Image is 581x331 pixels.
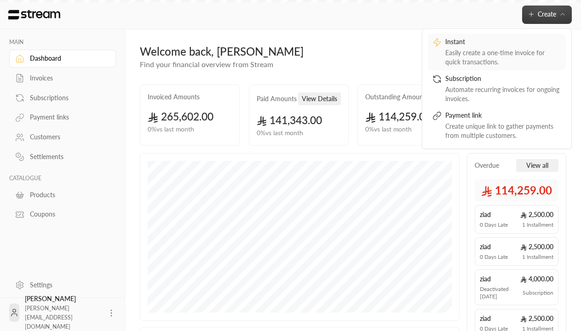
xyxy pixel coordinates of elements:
span: 2,500.00 [520,314,553,323]
span: Subscription [523,289,553,297]
p: MAIN [9,39,116,46]
a: ziad 4,000.00Deactivated [DATE]Subscription [475,269,558,305]
div: Invoices [30,74,104,83]
h2: Paid Amounts [257,94,297,103]
span: Deactivated [DATE] [480,285,523,300]
h2: Invoiced Amounts [148,92,200,102]
a: Products [9,186,116,204]
span: ziad [480,242,491,251]
a: ziad 2,500.000 Days Late1 Installment [475,205,558,234]
span: 0 % vs last month [365,125,412,134]
span: ziad [480,210,491,219]
div: Automate recurring invoices for ongoing invoices. [445,85,561,103]
a: ziad 2,500.000 Days Late1 Installment [475,237,558,266]
span: 1 Installment [522,221,553,228]
a: Coupons [9,205,116,223]
span: 114,259.00 [365,110,431,123]
button: Create [522,6,572,24]
button: View Details [298,92,341,105]
a: Settings [9,276,116,294]
div: Create unique link to gather payments from multiple customers. [445,122,561,140]
div: Welcome back, [PERSON_NAME] [140,44,490,59]
a: Settlements [9,148,116,166]
a: Dashboard [9,50,116,68]
a: Payment linkCreate unique link to gather payments from multiple customers. [428,107,566,144]
p: CATALOGUE [9,175,116,182]
div: Settlements [30,152,104,161]
div: Coupons [30,210,104,219]
div: Subscription [445,74,561,85]
div: Easily create a one-time invoice for quick transactions. [445,48,561,67]
span: ziad [480,314,491,323]
span: ziad [480,274,491,284]
span: 141,343.00 [257,114,322,126]
span: 0 Days Late [480,221,508,228]
button: View all [516,159,558,172]
a: Payment links [9,108,116,126]
img: Logo [7,10,61,20]
a: InstantEasily create a one-time invoice for quick transactions. [428,34,566,70]
span: 0 Days Late [480,253,508,261]
h2: Outstanding Amounts [365,92,428,102]
div: Customers [30,132,104,142]
div: [PERSON_NAME] [25,294,101,331]
div: Dashboard [30,54,104,63]
span: 114,259.00 [481,183,552,198]
span: Create [538,10,556,18]
span: [PERSON_NAME][EMAIL_ADDRESS][DOMAIN_NAME] [25,305,73,330]
span: 0 % vs last month [148,125,194,134]
span: 4,000.00 [520,274,553,284]
a: Customers [9,128,116,146]
span: 1 Installment [522,253,553,261]
div: Subscriptions [30,93,104,103]
span: 0 % vs last month [257,128,303,138]
span: 2,500.00 [520,210,553,219]
span: Overdue [475,161,499,170]
span: 265,602.00 [148,110,213,123]
span: 2,500.00 [520,242,553,251]
div: Instant [445,37,561,48]
div: Payment links [30,113,104,122]
div: Settings [30,280,104,290]
div: Products [30,190,104,200]
a: Invoices [9,69,116,87]
a: Subscriptions [9,89,116,107]
a: SubscriptionAutomate recurring invoices for ongoing invoices. [428,70,566,107]
span: Find your financial overview from Stream [140,60,273,68]
div: Payment link [445,111,561,122]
